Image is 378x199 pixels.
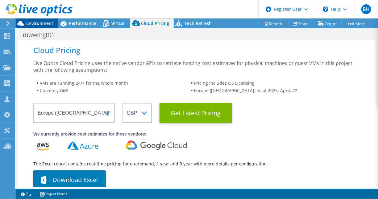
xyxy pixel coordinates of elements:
[40,80,128,86] span: VMs are running 24/7 for the whole month
[20,31,64,38] h1: mwwmgt01
[342,19,370,28] a: More
[288,19,314,28] a: Share
[111,20,126,26] span: Virtual
[259,19,289,28] a: Reports
[33,132,146,136] strong: We currently provide cost estimates for these vendors:
[160,103,232,123] button: Get Latest Pricing
[17,190,36,198] a: 2
[26,20,53,26] span: Environment
[33,160,360,167] div: The Excel report contains real-time pricing for on-demand, 1 year and 3 year with more details pe...
[323,6,328,12] svg: \n
[313,19,342,28] a: Export
[361,4,371,14] span: BH
[194,87,298,93] span: Europe ([GEOGRAPHIC_DATA]) as of 2025, April, 22
[35,190,72,198] a: Project Notes
[33,60,360,73] div: Live Optics Cloud Pricing uses the native vendor APIs to retrieve hosting cost estimates for phys...
[194,80,255,86] span: Pricing includes OS Licensing
[185,20,212,26] span: Tech Refresh
[141,20,169,26] span: Cloud Pricing
[69,20,96,26] span: Performance
[33,170,106,190] button: Download Excel
[40,87,68,93] span: Currency: GBP
[33,47,360,54] div: Cloud Pricing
